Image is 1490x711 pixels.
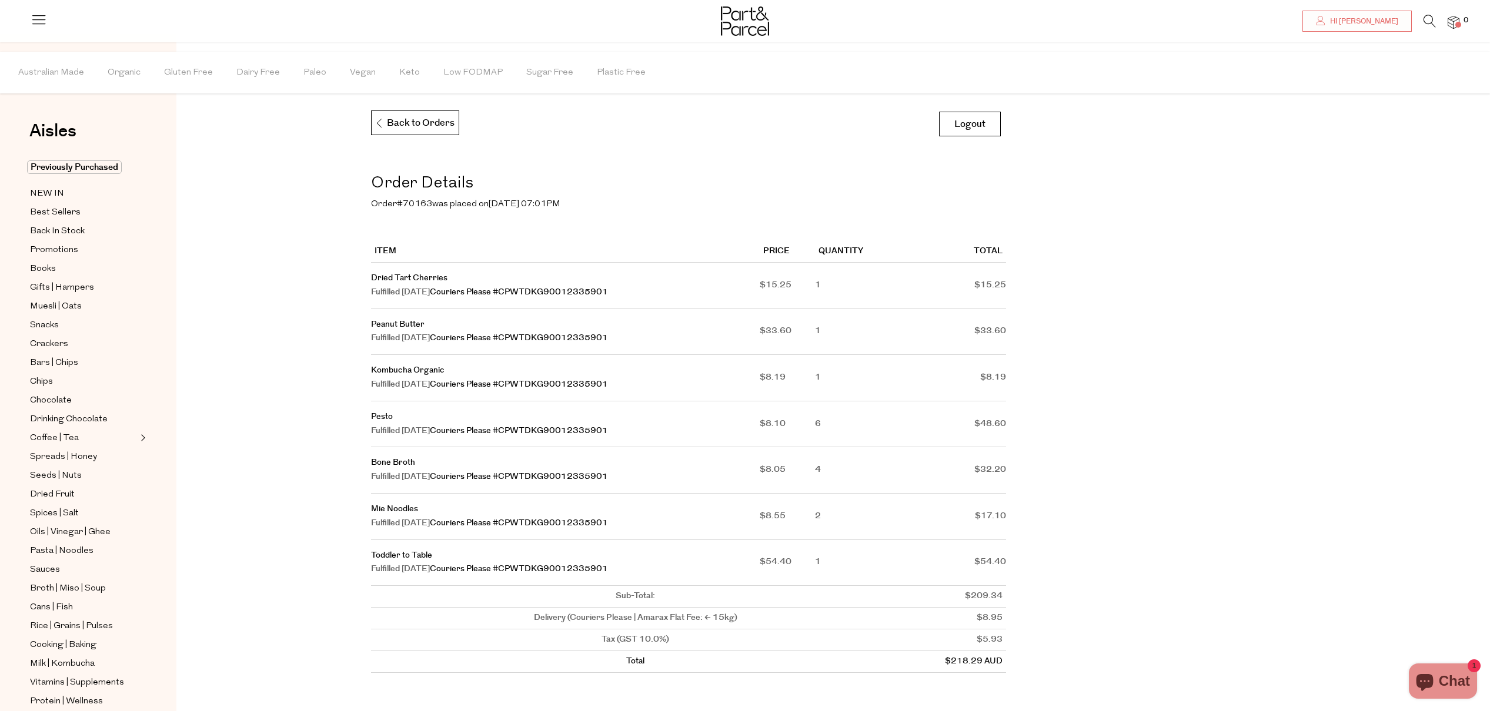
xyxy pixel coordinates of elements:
[430,563,608,575] a: Couriers Please #CPWTDKG90012335901
[430,425,608,437] a: Couriers Please #CPWTDKG90012335901
[30,431,79,445] span: Coffee | Tea
[371,608,900,629] td: Delivery (Couriers Please | Amarax Flat Fee: < 15kg)
[30,375,53,389] span: Chips
[945,655,1003,667] strong: $218.29 AUD
[371,110,459,135] a: Back to Orders
[30,412,137,427] a: Drinking Chocolate
[900,241,1006,263] th: Total
[30,280,137,295] a: Gifts | Hampers
[371,318,425,330] a: Peanut Butter
[30,261,137,276] a: Books
[30,299,137,314] a: Muesli | Oats
[29,122,76,152] a: Aisles
[30,507,79,521] span: Spices | Salt
[30,562,137,577] a: Sauces
[371,364,445,376] a: Kombucha Organic
[30,394,72,408] span: Chocolate
[30,160,137,175] a: Previously Purchased
[900,629,1006,651] td: $5.93
[30,355,137,370] a: Bars | Chips
[900,309,1006,355] td: $33.60
[815,263,900,309] td: 1
[30,450,137,464] a: Spreads | Honey
[30,450,97,464] span: Spreads | Honey
[815,355,900,401] td: 1
[1302,11,1412,32] a: Hi [PERSON_NAME]
[30,224,85,239] span: Back In Stock
[30,187,64,201] span: NEW IN
[371,286,760,300] div: Fulfilled [DATE]
[29,118,76,144] span: Aisles
[30,694,137,709] a: Protein | Wellness
[30,393,137,408] a: Chocolate
[30,431,137,445] a: Coffee | Tea
[760,401,815,448] td: $8.10
[30,318,59,333] span: Snacks
[443,52,503,93] span: Low FODMAP
[760,263,815,309] td: $15.25
[397,200,432,209] mark: #70163
[526,52,573,93] span: Sugar Free
[27,160,122,174] span: Previously Purchased
[371,549,432,561] a: Toddler to Table
[18,52,84,93] span: Australian Made
[371,629,900,651] td: Tax (GST 10.0%)
[350,52,376,93] span: Vegan
[30,656,137,671] a: Milk | Kombucha
[30,186,137,201] a: NEW IN
[371,411,393,422] a: Pesto
[371,503,418,515] a: Mie Noodles
[375,111,455,136] p: Back to Orders
[597,52,646,93] span: Plastic Free
[721,6,769,36] img: Part&Parcel
[399,52,420,93] span: Keto
[30,469,82,483] span: Seeds | Nuts
[30,601,73,615] span: Cans | Fish
[30,468,137,483] a: Seeds | Nuts
[30,581,137,596] a: Broth | Miso | Soup
[30,337,68,351] span: Crackers
[30,638,96,652] span: Cooking | Baking
[760,355,815,401] td: $8.19
[900,263,1006,309] td: $15.25
[1405,663,1481,702] inbox-online-store-chat: Shopify online store chat
[30,300,82,314] span: Muesli | Oats
[371,197,1006,212] p: Order was placed on
[1461,15,1471,26] span: 0
[30,525,111,539] span: Oils | Vinegar | Ghee
[108,52,141,93] span: Organic
[626,655,644,667] strong: Total
[236,52,280,93] span: Dairy Free
[900,586,1006,608] td: $209.34
[371,457,415,468] a: Bone Broth
[430,471,608,482] a: Couriers Please #CPWTDKG90012335901
[371,517,760,531] div: Fulfilled [DATE]
[30,318,137,333] a: Snacks
[1327,16,1398,26] span: Hi [PERSON_NAME]
[900,540,1006,586] td: $54.40
[30,619,137,633] a: Rice | Grains | Pulses
[30,506,137,521] a: Spices | Salt
[371,241,760,263] th: Item
[30,374,137,389] a: Chips
[30,205,137,220] a: Best Sellers
[900,447,1006,494] td: $32.20
[164,52,213,93] span: Gluten Free
[30,224,137,239] a: Back In Stock
[815,494,900,540] td: 2
[30,544,137,558] a: Pasta | Noodles
[430,286,608,298] a: Couriers Please #CPWTDKG90012335901
[489,200,560,209] mark: [DATE] 07:01PM
[30,356,78,370] span: Bars | Chips
[30,487,137,502] a: Dried Fruit
[371,470,760,484] div: Fulfilled [DATE]
[30,488,75,502] span: Dried Fruit
[815,540,900,586] td: 1
[371,331,760,346] div: Fulfilled [DATE]
[138,431,146,445] button: Expand/Collapse Coffee | Tea
[760,494,815,540] td: $8.55
[371,586,900,608] td: Sub-Total:
[430,517,608,529] a: Couriers Please #CPWTDKG90012335901
[900,608,1006,629] td: $8.95
[30,563,60,577] span: Sauces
